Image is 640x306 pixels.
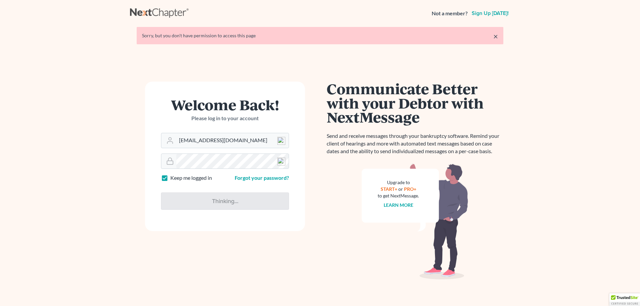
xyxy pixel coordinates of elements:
div: Sorry, but you don't have permission to access this page [142,32,498,39]
h1: Communicate Better with your Debtor with NextMessage [327,82,503,124]
label: Keep me logged in [170,174,212,182]
a: PRO+ [404,186,416,192]
a: Learn more [384,202,413,208]
input: Thinking... [161,192,289,210]
strong: Not a member? [432,10,468,17]
a: START+ [381,186,397,192]
a: Sign up [DATE]! [470,11,510,16]
img: npw-badge-icon-locked.svg [277,137,285,145]
a: × [493,32,498,40]
p: Send and receive messages through your bankruptcy software. Remind your client of hearings and mo... [327,132,503,155]
a: Forgot your password? [235,174,289,181]
div: to get NextMessage. [378,192,419,199]
h1: Welcome Back! [161,98,289,112]
div: Upgrade to [378,179,419,186]
img: nextmessage_bg-59042aed3d76b12b5cd301f8e5b87938c9018125f34e5fa2b7a6b67550977c72.svg [362,163,468,280]
input: Email Address [176,133,289,148]
div: TrustedSite Certified [609,293,640,306]
img: npw-badge-icon-locked.svg [277,157,285,165]
p: Please log in to your account [161,115,289,122]
span: or [398,186,403,192]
